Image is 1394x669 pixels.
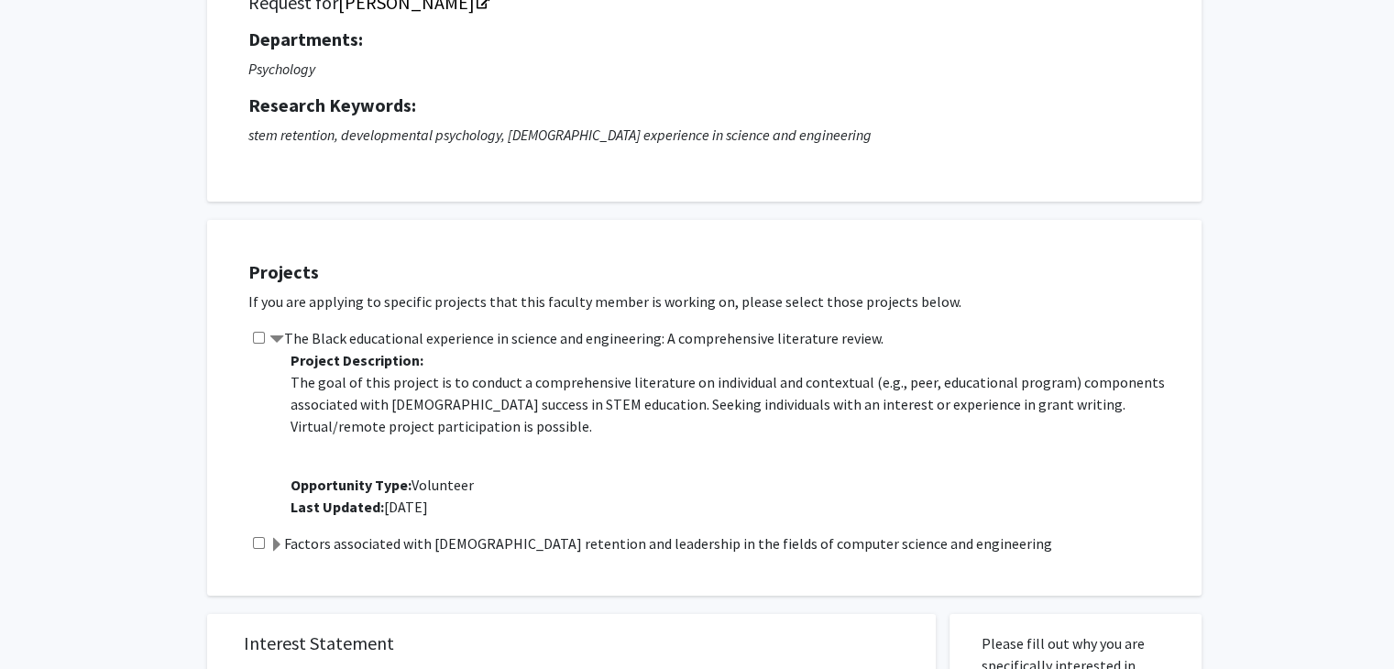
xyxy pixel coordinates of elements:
[269,532,1052,554] label: Factors associated with [DEMOGRAPHIC_DATA] retention and leadership in the fields of computer sci...
[291,498,384,516] b: Last Updated:
[291,351,423,369] b: Project Description:
[248,260,319,283] strong: Projects
[14,587,78,655] iframe: Chat
[248,27,363,50] strong: Departments:
[269,327,884,349] label: The Black educational experience in science and engineering: A comprehensive literature review.
[248,291,1183,313] p: If you are applying to specific projects that this faculty member is working on, please select th...
[244,632,899,654] h5: Interest Statement
[291,476,474,494] span: Volunteer
[291,476,412,494] b: Opportunity Type:
[248,93,416,116] strong: Research Keywords:
[248,60,315,78] i: Psychology
[291,371,1183,437] p: The goal of this project is to conduct a comprehensive literature on individual and contextual (e...
[248,126,872,144] i: stem retention, developmental psychology, [DEMOGRAPHIC_DATA] experience in science and engineering
[291,498,428,516] span: [DATE]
